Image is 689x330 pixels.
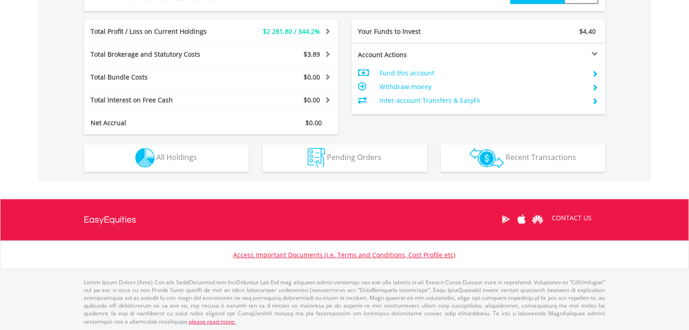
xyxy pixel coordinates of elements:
[530,205,546,234] a: Huawei
[514,205,530,234] a: Apple
[135,148,155,168] img: holdings-wht.png
[84,50,232,59] div: Total Brokerage and Statutory Costs
[379,94,585,107] td: Inter-account Transfers & EasyFx
[84,199,137,240] a: EasyEquities
[84,144,249,172] button: All Holdings
[84,118,232,128] div: Net Accrual
[304,96,320,104] span: $0.00
[441,144,605,172] button: Recent Transactions
[84,96,232,105] div: Total Interest on Free Cash
[304,50,320,59] span: $3.89
[189,318,236,325] a: please read more:
[352,27,479,36] div: Your Funds to Invest
[84,73,232,82] div: Total Bundle Costs
[308,148,325,168] img: pending_instructions-wht.png
[263,27,320,36] span: $2 281.80 / 344.2%
[262,144,427,172] button: Pending Orders
[352,50,479,59] div: Account Actions
[580,27,596,36] span: $4.40
[327,152,381,162] span: Pending Orders
[234,250,456,259] a: Access Important Documents (i.e. Terms and Conditions, Cost Profile etc)
[304,73,320,81] span: $0.00
[379,80,585,94] td: Withdraw money
[84,27,232,36] div: Total Profit / Loss on Current Holdings
[506,152,576,162] span: Recent Transactions
[546,205,598,231] a: CONTACT US
[470,148,504,168] img: transactions-zar-wht.png
[498,205,514,234] a: Google Play
[379,66,585,80] td: Fund this account
[306,118,322,127] span: $0.00
[84,278,605,325] p: Lorem Ipsum Dolors (Ame) Con a/e SeddOeiusmod tem InciDiduntut Lab Etd mag aliquaen admin veniamq...
[157,152,198,162] span: All Holdings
